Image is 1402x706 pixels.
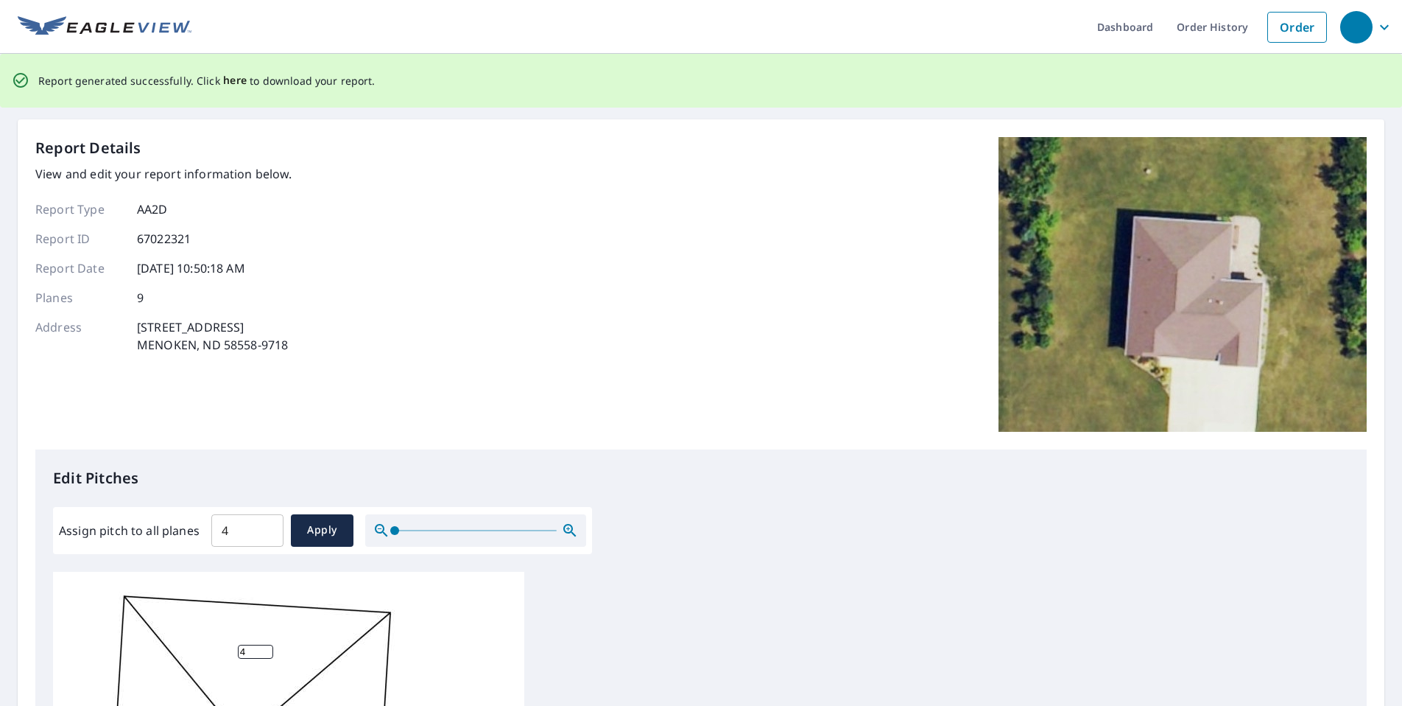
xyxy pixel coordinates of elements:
[137,318,288,354] p: [STREET_ADDRESS] MENOKEN, ND 58558-9718
[35,230,124,248] p: Report ID
[303,521,342,539] span: Apply
[35,137,141,159] p: Report Details
[35,318,124,354] p: Address
[1267,12,1327,43] a: Order
[35,289,124,307] p: Planes
[137,230,191,248] p: 67022321
[223,71,247,90] button: here
[137,200,168,218] p: AA2D
[291,514,353,547] button: Apply
[211,510,283,551] input: 00.0
[998,137,1367,432] img: Top image
[59,522,200,539] label: Assign pitch to all planes
[18,16,191,38] img: EV Logo
[38,71,376,90] p: Report generated successfully. Click to download your report.
[137,259,245,277] p: [DATE] 10:50:18 AM
[35,200,124,218] p: Report Type
[137,289,144,307] p: 9
[35,259,124,277] p: Report Date
[35,165,292,183] p: View and edit your report information below.
[53,467,1349,489] p: Edit Pitches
